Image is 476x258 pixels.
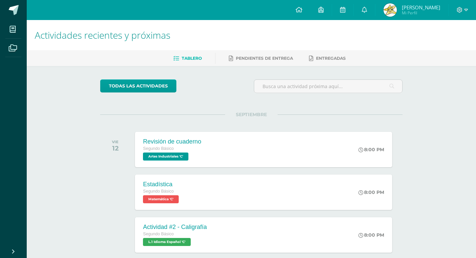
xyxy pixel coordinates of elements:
[112,140,119,144] div: VIE
[229,53,293,64] a: Pendientes de entrega
[143,138,201,145] div: Revisión de cuaderno
[383,3,397,17] img: 8dc4217d25edd1b77de4772aafab4d68.png
[358,232,384,238] div: 8:00 PM
[112,144,119,152] div: 12
[316,56,346,61] span: Entregadas
[236,56,293,61] span: Pendientes de entrega
[100,79,176,92] a: todas las Actividades
[143,232,174,236] span: Segundo Básico
[35,29,170,41] span: Actividades recientes y próximas
[182,56,202,61] span: Tablero
[358,147,384,153] div: 8:00 PM
[309,53,346,64] a: Entregadas
[402,10,440,16] span: Mi Perfil
[358,189,384,195] div: 8:00 PM
[143,181,180,188] div: Estadística
[143,153,188,161] span: Artes Industriales 'C'
[143,189,174,194] span: Segundo Básico
[143,146,174,151] span: Segundo Básico
[402,4,440,11] span: [PERSON_NAME]
[143,224,207,231] div: Actividad #2 - Caligrafía
[143,238,191,246] span: L.1 Idioma Español 'C'
[254,80,402,93] input: Busca una actividad próxima aquí...
[173,53,202,64] a: Tablero
[143,195,179,203] span: Matemática 'C'
[225,111,278,117] span: SEPTIEMBRE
